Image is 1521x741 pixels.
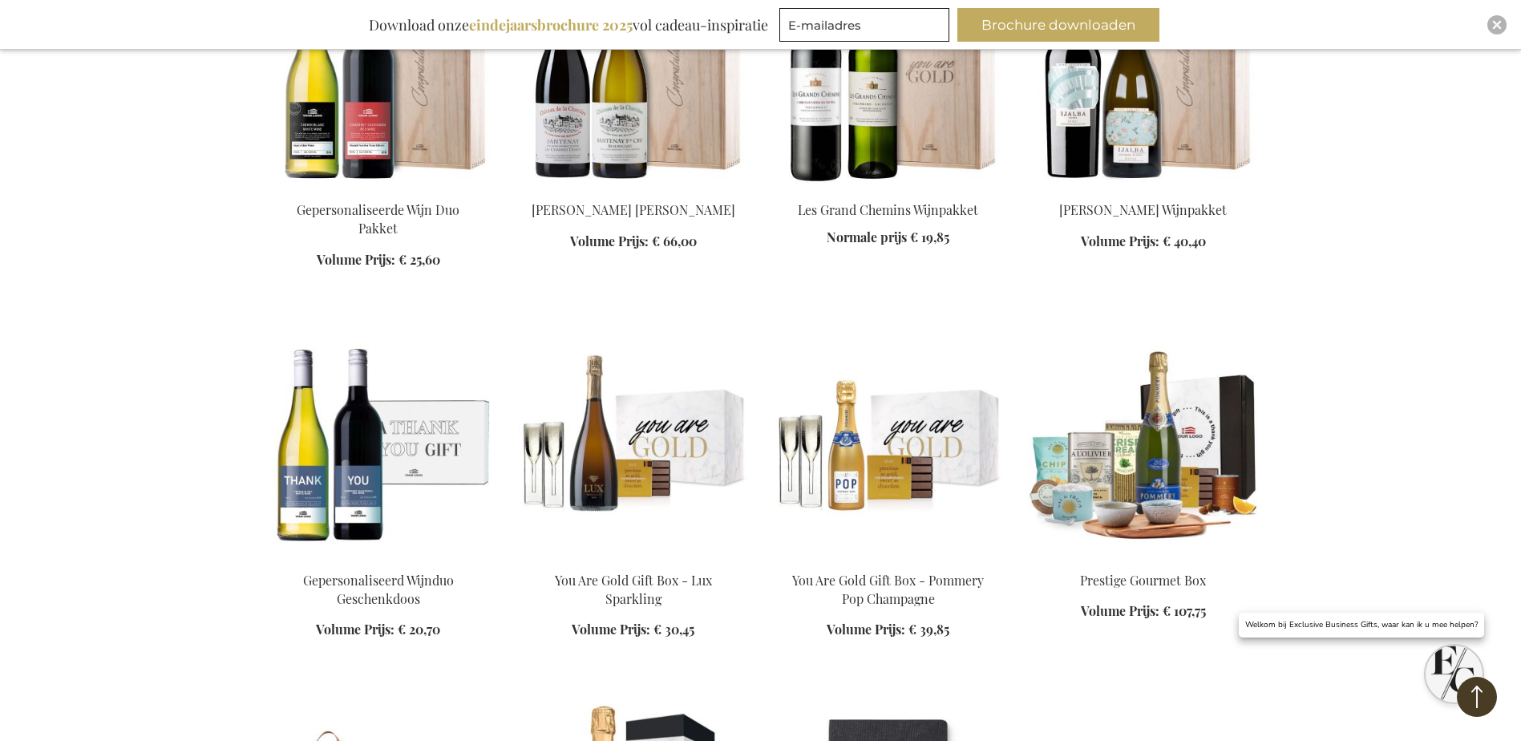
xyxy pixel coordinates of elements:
span: € 30,45 [653,621,694,638]
div: Close [1487,15,1507,34]
input: E-mailadres [779,8,949,42]
a: Gepersonaliseerde Wijn Duo Pakket [264,181,493,196]
a: You Are Gold Gift Box - Pommery Pop Champagne [774,551,1003,566]
a: Personalised Wine Duo Gift Box [264,551,493,566]
span: Volume Prijs: [827,621,905,638]
span: € 40,40 [1163,233,1206,249]
span: € 19,85 [910,229,949,245]
img: You Are Gold Gift Box - Pommery Pop Champagne [774,333,1003,557]
a: Vina Ijalba Wijnpakket [1029,181,1258,196]
a: Volume Prijs: € 39,85 [827,621,949,639]
span: € 20,70 [398,621,440,638]
a: [PERSON_NAME] Wijnpakket [1059,201,1227,218]
a: Volume Prijs: € 25,60 [317,251,440,269]
a: [PERSON_NAME] [PERSON_NAME] [532,201,735,218]
span: € 25,60 [398,251,440,268]
img: Prestige Gourmet Box [1029,333,1258,557]
div: Download onze vol cadeau-inspiratie [362,8,775,42]
a: You Are Gold Gift Box - Lux Sparkling [555,572,712,607]
a: Volume Prijs: € 66,00 [570,233,697,251]
a: You Are Gold Gift Box - Pommery Pop Champagne [792,572,984,607]
a: Volume Prijs: € 107,75 [1081,602,1206,621]
span: Volume Prijs: [316,621,394,638]
span: € 66,00 [652,233,697,249]
img: You Are Gold Gift Box - Lux Sparkling [519,333,748,557]
a: Prestige Gourmet Box [1029,551,1258,566]
a: Prestige Gourmet Box [1080,572,1206,589]
span: Normale prijs [827,229,907,245]
span: Volume Prijs: [1081,233,1159,249]
span: Volume Prijs: [1081,602,1159,619]
a: Yves Girardin Santenay Wijnpakket [519,181,748,196]
span: € 39,85 [908,621,949,638]
a: You Are Gold Gift Box - Lux Sparkling [519,551,748,566]
form: marketing offers and promotions [779,8,954,47]
a: Gepersonaliseerde Wijn Duo Pakket [297,201,459,237]
a: Gepersonaliseerd Wijnduo Geschenkdoos [303,572,454,607]
span: Volume Prijs: [570,233,649,249]
img: Personalised Wine Duo Gift Box [264,333,493,557]
b: eindejaarsbrochure 2025 [469,15,633,34]
button: Brochure downloaden [957,8,1159,42]
span: Volume Prijs: [317,251,395,268]
span: € 107,75 [1163,602,1206,619]
a: Volume Prijs: € 20,70 [316,621,440,639]
a: Les Grand Chemins Wijnpakket [774,181,1003,196]
a: Volume Prijs: € 40,40 [1081,233,1206,251]
img: Close [1492,20,1502,30]
span: Volume Prijs: [572,621,650,638]
a: Volume Prijs: € 30,45 [572,621,694,639]
a: Les Grand Chemins Wijnpakket [798,201,978,218]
